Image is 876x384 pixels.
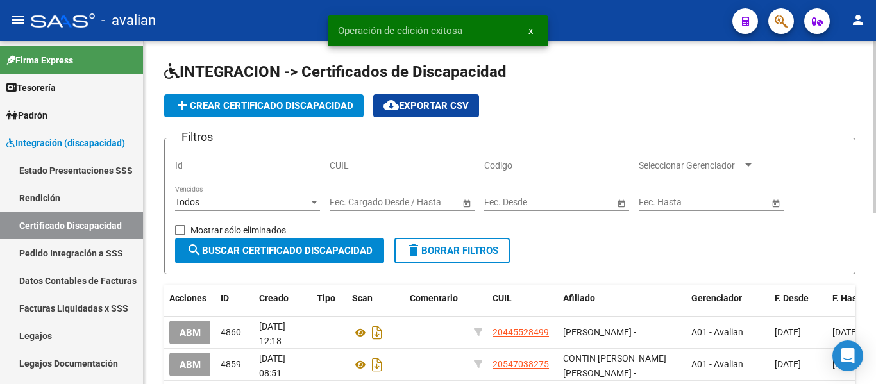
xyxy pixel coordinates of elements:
span: - avalian [101,6,156,35]
span: Firma Express [6,53,73,67]
h3: Filtros [175,128,219,146]
span: Seleccionar Gerenciador [639,160,743,171]
input: End date [689,197,752,208]
span: Acciones [169,293,206,303]
button: Exportar CSV [373,94,479,117]
span: Buscar Certificado Discapacidad [187,245,373,256]
span: [PERSON_NAME] - [563,327,636,337]
span: CUIL [493,293,512,303]
input: End date [380,197,443,208]
i: Descargar documento [369,355,385,375]
span: 4859 [221,359,241,369]
mat-icon: person [850,12,866,28]
span: [DATE] [832,327,859,337]
input: Start date [484,197,524,208]
mat-icon: cloud_download [383,97,399,113]
span: [DATE] 08:51 [259,353,285,378]
span: ID [221,293,229,303]
span: 20547038275 [493,359,549,369]
button: Borrar Filtros [394,238,510,263]
span: [DATE] [775,359,801,369]
button: Open calendar [460,196,473,210]
datatable-header-cell: ID [215,285,254,312]
button: Buscar Certificado Discapacidad [175,238,384,263]
datatable-header-cell: Creado [254,285,312,312]
span: Tipo [317,293,335,303]
span: Crear Certificado Discapacidad [174,100,353,112]
div: Open Intercom Messenger [832,340,863,371]
button: Open calendar [614,196,628,210]
mat-icon: search [187,242,202,258]
i: Descargar documento [369,322,385,343]
mat-icon: delete [406,242,421,258]
datatable-header-cell: Gerenciador [686,285,770,312]
span: Exportar CSV [383,100,469,112]
span: x [528,25,533,37]
span: Tesorería [6,81,56,95]
datatable-header-cell: Afiliado [558,285,686,312]
span: A01 - Avalian [691,327,743,337]
datatable-header-cell: Tipo [312,285,347,312]
button: x [518,19,543,42]
span: Scan [352,293,373,303]
button: ABM [169,353,211,376]
datatable-header-cell: F. Desde [770,285,827,312]
span: [DATE] 12:18 [259,321,285,346]
span: Operación de edición exitosa [338,24,462,37]
span: 4860 [221,327,241,337]
span: Integración (discapacidad) [6,136,125,150]
span: Mostrar sólo eliminados [190,222,286,238]
button: ABM [169,321,211,344]
input: Start date [330,197,369,208]
datatable-header-cell: Comentario [405,285,469,312]
datatable-header-cell: CUIL [487,285,558,312]
span: CONTIN [PERSON_NAME] [PERSON_NAME] - [563,353,666,378]
span: Borrar Filtros [406,245,498,256]
span: F. Desde [775,293,809,303]
datatable-header-cell: Scan [347,285,405,312]
span: Todos [175,197,199,207]
span: Padrón [6,108,47,122]
span: [DATE] [775,327,801,337]
span: ABM [180,327,201,338]
input: Start date [639,197,678,208]
span: A01 - Avalian [691,359,743,369]
span: INTEGRACION -> Certificados de Discapacidad [164,63,507,81]
button: Open calendar [769,196,782,210]
span: F. Hasta [832,293,865,303]
span: Afiliado [563,293,595,303]
span: ABM [180,359,201,371]
button: Crear Certificado Discapacidad [164,94,364,117]
span: 20445528499 [493,327,549,337]
input: End date [535,197,598,208]
span: Gerenciador [691,293,742,303]
span: Comentario [410,293,458,303]
span: Creado [259,293,289,303]
mat-icon: menu [10,12,26,28]
datatable-header-cell: Acciones [164,285,215,312]
mat-icon: add [174,97,190,113]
